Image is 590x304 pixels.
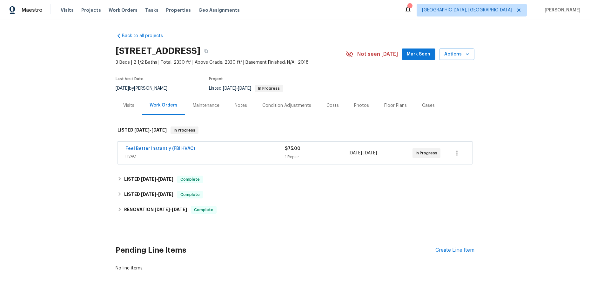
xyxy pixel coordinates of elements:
[155,207,187,212] span: -
[116,48,200,54] h2: [STREET_ADDRESS]
[407,4,412,10] div: 1
[141,192,173,197] span: -
[158,177,173,181] span: [DATE]
[178,191,202,198] span: Complete
[116,172,474,187] div: LISTED [DATE]-[DATE]Complete
[193,102,219,109] div: Maintenance
[134,128,167,132] span: -
[235,102,247,109] div: Notes
[285,146,300,151] span: $75.00
[402,49,435,60] button: Mark Seen
[178,176,202,183] span: Complete
[357,51,398,57] span: Not seen [DATE]
[407,50,430,58] span: Mark Seen
[116,187,474,202] div: LISTED [DATE]-[DATE]Complete
[141,177,156,181] span: [DATE]
[124,191,173,198] h6: LISTED
[116,33,177,39] a: Back to all projects
[134,128,150,132] span: [DATE]
[542,7,580,13] span: [PERSON_NAME]
[349,151,362,155] span: [DATE]
[422,102,435,109] div: Cases
[116,77,144,81] span: Last Visit Date
[151,128,167,132] span: [DATE]
[116,236,435,265] h2: Pending Line Items
[200,45,212,57] button: Copy Address
[116,59,346,66] span: 3 Beds | 2 1/2 Baths | Total: 2330 ft² | Above Grade: 2330 ft² | Basement Finished: N/A | 2018
[209,77,223,81] span: Project
[439,49,474,60] button: Actions
[285,154,349,160] div: 1 Repair
[238,86,251,91] span: [DATE]
[141,177,173,181] span: -
[223,86,236,91] span: [DATE]
[123,102,134,109] div: Visits
[124,206,187,214] h6: RENOVATION
[444,50,469,58] span: Actions
[166,7,191,13] span: Properties
[384,102,407,109] div: Floor Plans
[364,151,377,155] span: [DATE]
[172,207,187,212] span: [DATE]
[124,176,173,183] h6: LISTED
[191,207,216,213] span: Complete
[422,7,512,13] span: [GEOGRAPHIC_DATA], [GEOGRAPHIC_DATA]
[61,7,74,13] span: Visits
[116,85,175,92] div: by [PERSON_NAME]
[150,102,178,108] div: Work Orders
[125,153,285,159] span: HVAC
[256,87,282,90] span: In Progress
[262,102,311,109] div: Condition Adjustments
[116,86,129,91] span: [DATE]
[171,127,198,133] span: In Progress
[198,7,240,13] span: Geo Assignments
[125,146,195,151] a: Feel Better Instantly (FBI HVAC)
[116,202,474,217] div: RENOVATION [DATE]-[DATE]Complete
[158,192,173,197] span: [DATE]
[416,150,440,156] span: In Progress
[145,8,158,12] span: Tasks
[155,207,170,212] span: [DATE]
[22,7,43,13] span: Maestro
[117,126,167,134] h6: LISTED
[223,86,251,91] span: -
[81,7,101,13] span: Projects
[109,7,137,13] span: Work Orders
[116,265,474,271] div: No line items.
[435,247,474,253] div: Create Line Item
[116,120,474,140] div: LISTED [DATE]-[DATE]In Progress
[141,192,156,197] span: [DATE]
[354,102,369,109] div: Photos
[209,86,283,91] span: Listed
[349,150,377,156] span: -
[326,102,339,109] div: Costs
